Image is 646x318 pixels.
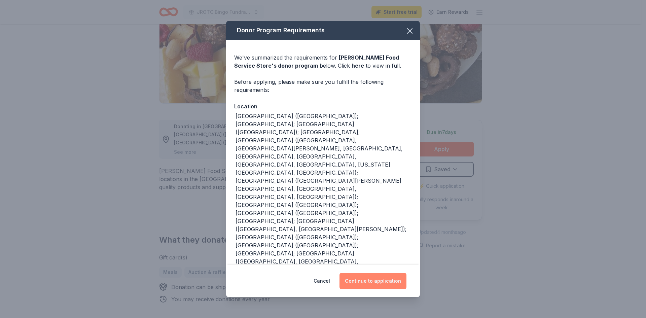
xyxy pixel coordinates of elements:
div: Before applying, please make sure you fulfill the following requirements: [234,78,412,94]
div: We've summarized the requirements for below. Click to view in full. [234,54,412,70]
button: Cancel [314,273,330,289]
div: Location [234,102,412,111]
a: here [352,62,364,70]
div: Donor Program Requirements [226,21,420,40]
button: Continue to application [339,273,406,289]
